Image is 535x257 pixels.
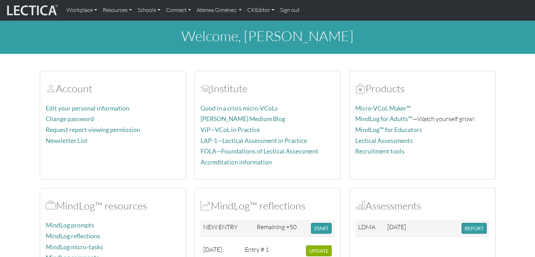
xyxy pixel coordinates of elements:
span: MindLog [200,199,211,212]
span: Account [200,82,211,95]
h2: MindLog™ resources [46,200,180,212]
a: CKEditor [244,3,277,18]
a: Sign out [277,3,302,18]
a: MindLog™ for Educators [355,126,422,133]
button: START [311,223,332,234]
a: MindLog reflections [46,232,100,240]
h2: Assessments [355,200,490,212]
a: FOLA—Foundations of Lectical Assessment [200,148,318,155]
a: ViP—VCoL in Practice [200,126,260,133]
a: Edit your personal information [46,105,129,112]
td: Remaining = [254,220,308,237]
h2: Products [355,82,490,95]
h2: Account [46,82,180,95]
td: NEW ENTRY [200,220,254,237]
a: Workplace [64,3,100,18]
a: [PERSON_NAME] Medium Blog [200,115,285,123]
td: LDMA [355,220,385,237]
span: UPDATE [309,248,329,254]
a: Good in a crisis micro-VCoLs [200,105,278,112]
img: lecticalive [5,4,58,17]
span: [DATE] [387,223,406,231]
span: Assessments [355,199,365,212]
h2: Institute [200,82,335,95]
button: REPORT [461,223,487,234]
a: Micro-VCoL Maker™ [355,105,411,112]
a: Atenea Giménez [194,3,244,18]
span: MindLog™ resources [46,199,56,212]
a: LAP-1—Lectical Assessment in Practice [200,137,307,144]
a: Connect [163,3,194,18]
span: Account [46,82,56,95]
span: 50 [289,223,297,231]
h2: MindLog™ reflections [200,200,335,212]
a: MindLog micro-tasks [46,243,103,251]
span: Products [355,82,365,95]
span: [DATE] [203,245,222,253]
a: Accreditation information [200,158,272,166]
a: Request report viewing permission [46,126,140,133]
a: MindLog for Adults™ [355,115,413,123]
p: —Watch yourself grow! [355,114,490,124]
a: Newsletter List [46,137,88,144]
a: MindLog prompts [46,221,94,229]
a: Recruitment tools [355,148,405,155]
a: Schools [135,3,163,18]
a: Change password [46,115,94,123]
a: Lectical Assessments [355,137,413,144]
button: UPDATE [306,245,332,256]
a: Resources [100,3,135,18]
